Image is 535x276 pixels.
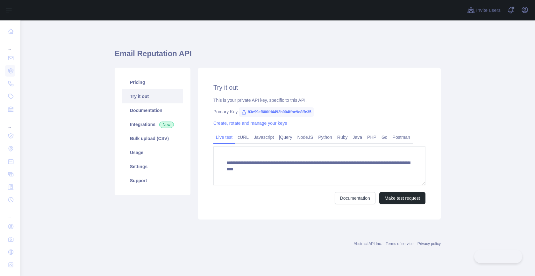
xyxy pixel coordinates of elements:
a: Javascript [251,132,276,142]
a: Create, rotate and manage your keys [213,121,287,126]
a: Live test [213,132,235,142]
button: Invite users [466,5,502,15]
a: Try it out [122,89,183,103]
div: ... [5,38,15,51]
div: ... [5,116,15,129]
a: Ruby [335,132,350,142]
h1: Email Reputation API [115,48,441,64]
a: Python [316,132,335,142]
a: Java [350,132,365,142]
a: NodeJS [295,132,316,142]
span: Invite users [476,7,501,14]
span: New [159,122,174,128]
h2: Try it out [213,83,425,92]
a: Abstract API Inc. [354,242,382,246]
a: Documentation [335,192,375,204]
a: cURL [235,132,251,142]
a: PHP [365,132,379,142]
a: Integrations New [122,117,183,131]
a: Documentation [122,103,183,117]
a: Settings [122,160,183,174]
a: Terms of service [386,242,413,246]
a: Privacy policy [417,242,441,246]
div: ... [5,207,15,220]
a: jQuery [276,132,295,142]
a: Usage [122,145,183,160]
a: Postman [390,132,413,142]
a: Pricing [122,75,183,89]
a: Support [122,174,183,188]
iframe: Toggle Customer Support [474,250,522,263]
div: This is your private API key, specific to this API. [213,97,425,103]
span: 83c99ef600fd4492b004ffbe9e8ffe35 [239,107,314,117]
a: Bulk upload (CSV) [122,131,183,145]
button: Make test request [379,192,425,204]
a: Go [379,132,390,142]
div: Primary Key: [213,108,425,115]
